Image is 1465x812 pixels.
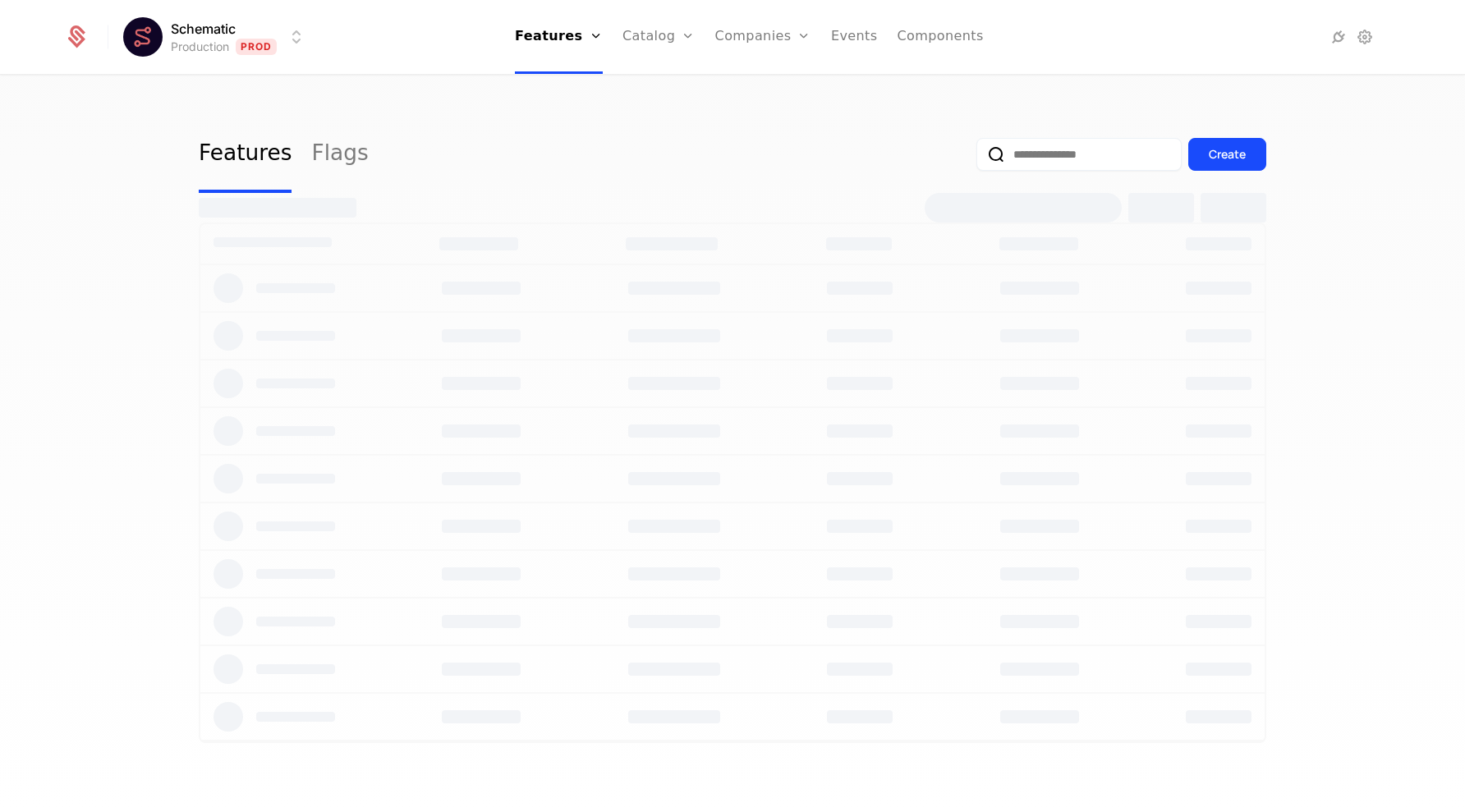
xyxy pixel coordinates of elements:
[1329,27,1348,47] a: Integrations
[171,39,229,55] div: Production
[1188,138,1266,171] button: Create
[1209,146,1246,163] div: Create
[128,19,307,55] button: Select environment
[311,116,368,193] a: Flags
[123,17,163,57] img: Schematic
[199,116,292,193] a: Features
[236,39,278,55] span: Prod
[171,19,236,39] span: Schematic
[1355,27,1375,47] a: Settings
